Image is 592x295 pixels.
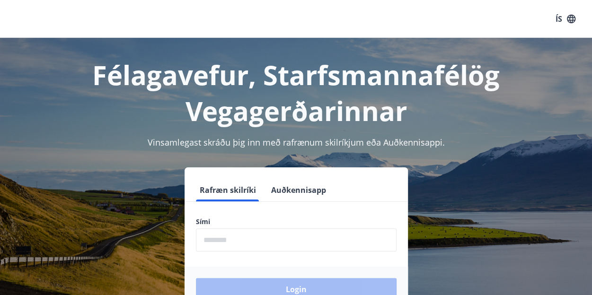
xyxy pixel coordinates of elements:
[11,57,581,129] h1: Félagavefur, Starfsmannafélög Vegagerðarinnar
[267,179,330,201] button: Auðkennisapp
[196,217,397,226] label: Sími
[148,137,445,148] span: Vinsamlegast skráðu þig inn með rafrænum skilríkjum eða Auðkennisappi.
[196,179,260,201] button: Rafræn skilríki
[550,10,581,27] button: ÍS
